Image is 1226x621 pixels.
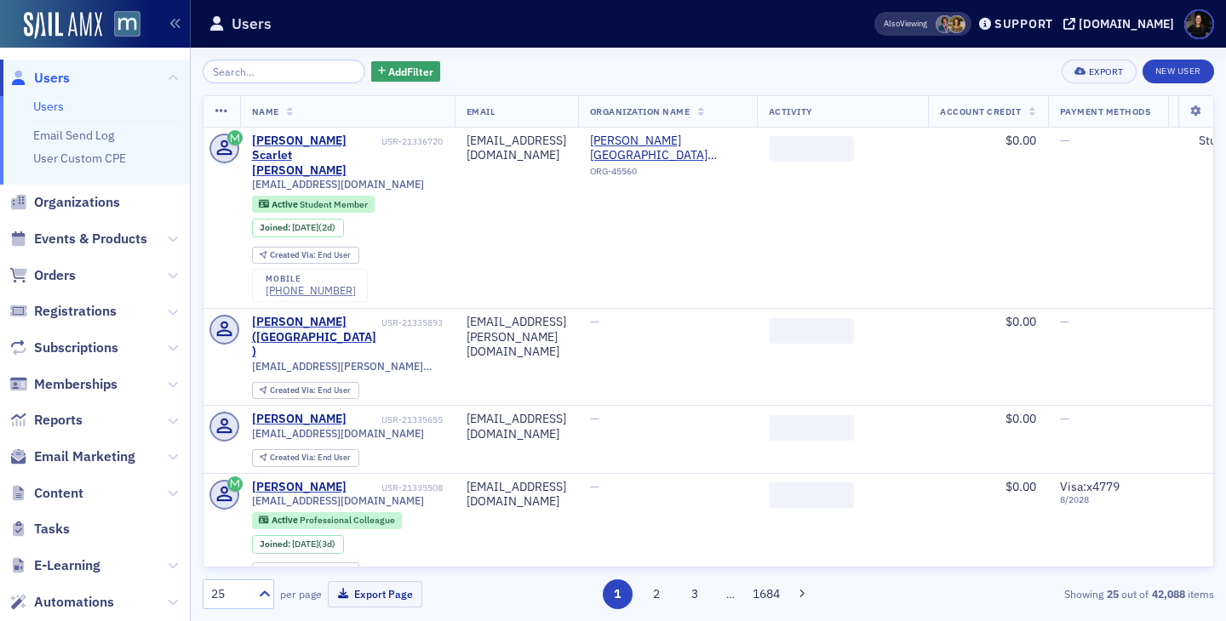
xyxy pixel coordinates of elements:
[769,415,854,441] span: ‌
[270,453,351,463] div: End User
[884,18,927,30] span: Viewing
[1060,105,1151,117] span: Payment Methods
[300,514,395,526] span: Professional Colleague
[1149,586,1188,601] strong: 42,088
[680,579,710,609] button: 3
[260,538,292,550] span: Joined :
[1005,411,1036,426] span: $0.00
[719,586,742,601] span: …
[769,318,854,344] span: ‌
[292,538,318,550] span: [DATE]
[388,64,433,79] span: Add Filter
[467,105,496,117] span: Email
[34,69,70,88] span: Users
[9,447,135,466] a: Email Marketing
[252,247,359,265] div: Created Via: End User
[34,375,117,394] span: Memberships
[467,134,566,163] div: [EMAIL_ADDRESS][DOMAIN_NAME]
[252,512,403,529] div: Active: Active: Professional Colleague
[1060,314,1069,329] span: —
[590,166,745,183] div: ORG-45560
[34,484,83,503] span: Content
[9,339,118,357] a: Subscriptions
[467,412,566,442] div: [EMAIL_ADDRESS][DOMAIN_NAME]
[252,134,379,179] a: [PERSON_NAME] Scarlet [PERSON_NAME]
[1005,314,1036,329] span: $0.00
[252,412,347,427] a: [PERSON_NAME]
[9,230,147,248] a: Events & Products
[252,178,424,191] span: [EMAIL_ADDRESS][DOMAIN_NAME]
[252,480,347,495] a: [PERSON_NAME]
[252,494,424,507] span: [EMAIL_ADDRESS][DOMAIN_NAME]
[33,99,64,114] a: Users
[371,61,441,83] button: AddFilter
[9,593,114,612] a: Automations
[34,339,118,357] span: Subscriptions
[769,105,813,117] span: Activity
[1060,479,1120,494] span: Visa : x4779
[9,411,83,430] a: Reports
[270,251,351,260] div: End User
[252,360,443,373] span: [EMAIL_ADDRESS][PERSON_NAME][DOMAIN_NAME]
[292,221,318,233] span: [DATE]
[1005,479,1036,494] span: $0.00
[381,317,443,328] div: USR-21335893
[24,12,102,39] img: SailAMX
[889,586,1214,601] div: Showing out of items
[266,284,356,297] a: [PHONE_NUMBER]
[769,482,854,508] span: ‌
[34,302,117,321] span: Registrations
[34,593,114,612] span: Automations
[936,15,954,33] span: Chris Dougherty
[259,515,394,526] a: Active Professional Colleague
[34,447,135,466] span: Email Marketing
[252,449,359,467] div: Created Via: End User
[270,249,318,260] span: Created Via :
[260,222,292,233] span: Joined :
[590,479,599,494] span: —
[280,586,322,601] label: per page
[769,136,854,162] span: ‌
[590,134,745,163] span: Howard Community College (Columbia, MD)
[259,198,367,209] a: Active Student Member
[1005,133,1036,148] span: $0.00
[9,556,100,575] a: E-Learning
[34,266,76,285] span: Orders
[114,11,140,37] img: SailAMX
[300,198,368,210] span: Student Member
[994,16,1053,31] div: Support
[9,520,70,538] a: Tasks
[292,538,335,550] div: (3d)
[270,385,318,396] span: Created Via :
[9,266,76,285] a: Orders
[252,562,359,580] div: Created Via: End User
[1079,16,1174,31] div: [DOMAIN_NAME]
[948,15,965,33] span: Laura Swann
[381,136,443,147] div: USR-21336720
[1143,60,1214,83] a: New User
[252,315,379,360] div: [PERSON_NAME] ([GEOGRAPHIC_DATA])
[1089,67,1124,77] div: Export
[940,105,1021,117] span: Account Credit
[1103,586,1121,601] strong: 25
[252,105,279,117] span: Name
[252,219,344,237] div: Joined: 2025-09-27 00:00:00
[211,585,249,603] div: 25
[102,11,140,40] a: View Homepage
[884,18,900,29] div: Also
[252,382,359,400] div: Created Via: End User
[590,134,745,163] a: [PERSON_NAME][GEOGRAPHIC_DATA] ([GEOGRAPHIC_DATA], [GEOGRAPHIC_DATA])
[34,193,120,212] span: Organizations
[292,222,335,233] div: (2d)
[33,128,114,143] a: Email Send Log
[590,411,599,426] span: —
[9,375,117,394] a: Memberships
[34,230,147,248] span: Events & Products
[270,565,318,576] span: Created Via :
[9,302,117,321] a: Registrations
[1184,9,1214,39] span: Profile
